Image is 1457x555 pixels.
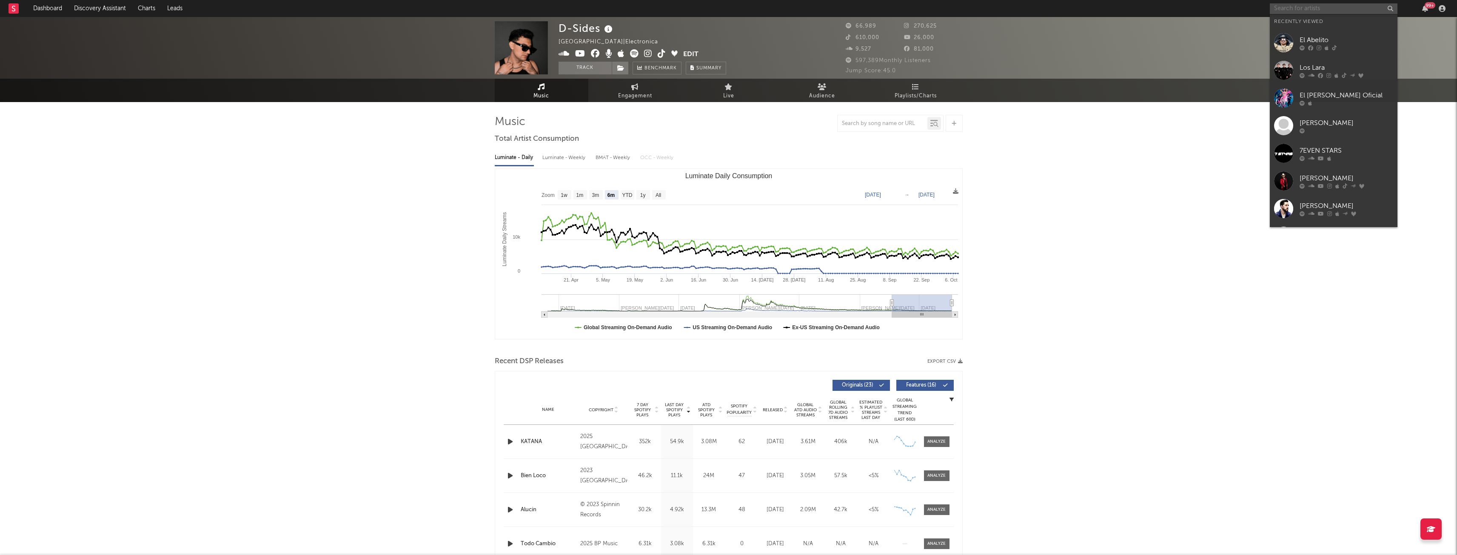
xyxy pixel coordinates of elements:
span: 610,000 [846,35,879,40]
div: 3.61M [794,438,822,446]
div: 3.05M [794,472,822,480]
span: Estimated % Playlist Streams Last Day [859,400,883,420]
span: Released [763,407,783,413]
text: 28. [DATE] [783,277,805,282]
div: 54.9k [663,438,691,446]
text: 1y [640,192,645,198]
text: 21. Apr [564,277,579,282]
text: 1w [561,192,567,198]
div: Luminate - Weekly [542,151,587,165]
div: 0 [727,540,757,548]
div: 57.5k [827,472,855,480]
span: 9,527 [846,46,871,52]
text: → [904,192,910,198]
span: Total Artist Consumption [495,134,579,144]
div: El [PERSON_NAME] Oficial [1300,90,1393,100]
span: Audience [809,91,835,101]
div: 2025 BP Music [580,539,627,549]
div: N/A [859,540,888,548]
span: 270,625 [904,23,937,29]
text: Global Streaming On-Demand Audio [584,324,672,330]
a: [PERSON_NAME] [1270,195,1397,222]
text: Ex-US Streaming On-Demand Audio [792,324,880,330]
div: 4.92k [663,506,691,514]
a: WICKED OUTSIDE [1270,222,1397,250]
div: 352k [631,438,659,446]
span: Last Day Spotify Plays [663,402,686,418]
span: Benchmark [644,63,677,74]
span: 26,000 [904,35,934,40]
button: Export CSV [927,359,963,364]
text: 2. Jun [660,277,673,282]
a: Los Lara [1270,57,1397,84]
button: Features(16) [896,380,954,391]
div: © 2023 Spinnin Records [580,500,627,520]
a: Live [682,79,776,102]
span: Live [723,91,734,101]
div: Los Lara [1300,63,1393,73]
button: Edit [683,49,699,60]
a: Alucín [521,506,576,514]
button: Originals(23) [833,380,890,391]
div: [DATE] [761,438,790,446]
div: 3.08M [695,438,723,446]
span: Global Rolling 7D Audio Streams [827,400,850,420]
span: Originals ( 23 ) [838,383,877,388]
div: 62 [727,438,757,446]
span: Global ATD Audio Streams [794,402,817,418]
div: [PERSON_NAME] [1300,118,1393,128]
span: Playlists/Charts [895,91,937,101]
div: [DATE] [761,472,790,480]
div: N/A [794,540,822,548]
a: Audience [776,79,869,102]
text: 22. Sep [913,277,930,282]
a: [PERSON_NAME] [1270,167,1397,195]
div: 24M [695,472,723,480]
text: 10k [513,234,520,239]
text: 25. Aug [850,277,865,282]
div: 48 [727,506,757,514]
span: 81,000 [904,46,934,52]
a: El [PERSON_NAME] Oficial [1270,84,1397,112]
button: Track [559,62,612,74]
text: Zoom [542,192,555,198]
div: 2.09M [794,506,822,514]
div: 2023 [GEOGRAPHIC_DATA] [580,466,627,486]
div: 6.31k [631,540,659,548]
div: <5% [859,472,888,480]
div: El Abelito [1300,35,1393,45]
span: ATD Spotify Plays [695,402,718,418]
div: 46.2k [631,472,659,480]
text: 16. Jun [691,277,706,282]
text: 11. Aug [818,277,834,282]
span: Copyright [589,407,613,413]
a: KATANA [521,438,576,446]
div: Recently Viewed [1274,17,1393,27]
span: Recent DSP Releases [495,356,564,367]
div: <5% [859,506,888,514]
span: Features ( 16 ) [902,383,941,388]
span: 7 Day Spotify Plays [631,402,654,418]
div: 11.1k [663,472,691,480]
div: [PERSON_NAME] [1300,201,1393,211]
a: Bien Loco [521,472,576,480]
div: 6.31k [695,540,723,548]
a: [PERSON_NAME] [1270,112,1397,139]
span: Music [533,91,549,101]
div: 406k [827,438,855,446]
div: 30.2k [631,506,659,514]
span: 597,389 Monthly Listeners [846,58,931,63]
span: Summary [696,66,721,71]
div: 3.08k [663,540,691,548]
div: N/A [827,540,855,548]
text: YTD [622,192,632,198]
text: Luminate Daily Streams [502,212,508,266]
div: [DATE] [761,506,790,514]
text: Luminate Daily Consumption [685,172,772,179]
text: 6m [607,192,614,198]
div: 42.7k [827,506,855,514]
a: Playlists/Charts [869,79,963,102]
